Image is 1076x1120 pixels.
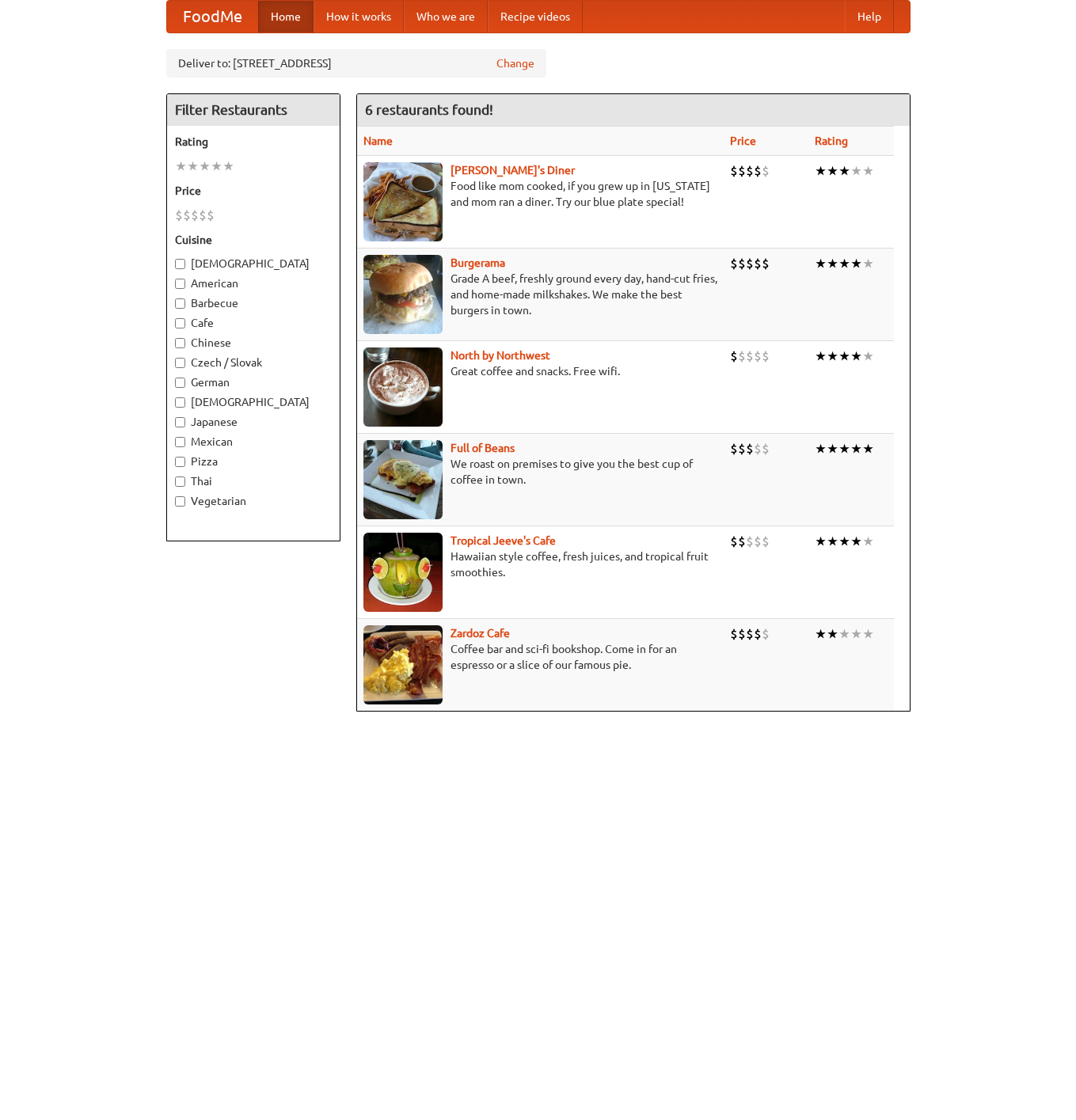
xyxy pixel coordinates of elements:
[827,625,838,643] li: ★
[862,162,874,180] li: ★
[746,625,754,643] li: $
[451,164,575,177] a: [PERSON_NAME]'s Diner
[175,259,185,269] input: [DEMOGRAPHIC_DATA]
[363,135,393,147] a: Name
[746,162,754,180] li: $
[862,440,874,457] li: ★
[827,162,838,180] li: ★
[762,255,770,272] li: $
[222,158,234,175] li: ★
[363,271,717,318] p: Grade A beef, freshly ground every day, hand-cut fries, and home-made milkshakes. We make the bes...
[363,533,443,612] img: jeeves.jpg
[191,207,199,224] li: $
[762,347,770,365] li: $
[175,417,185,427] input: Japanese
[451,627,510,640] b: Zardoz Cafe
[175,496,185,507] input: Vegetarian
[175,476,185,487] input: Thai
[845,1,894,32] a: Help
[175,358,185,368] input: Czech / Slovak
[754,255,762,272] li: $
[827,440,838,457] li: ★
[175,434,332,450] label: Mexican
[451,256,505,269] b: Burgerama
[730,625,738,643] li: $
[175,437,185,447] input: Mexican
[838,347,850,365] li: ★
[850,255,862,272] li: ★
[838,162,850,180] li: ★
[862,347,874,365] li: ★
[175,134,332,150] h5: Rating
[175,454,332,469] label: Pizza
[738,440,746,457] li: $
[175,183,332,199] h5: Price
[363,178,717,210] p: Food like mom cooked, if you grew up in [US_STATE] and mom ran a diner. Try our blue plate special!
[730,135,756,147] a: Price
[175,275,332,291] label: American
[175,335,332,351] label: Chinese
[738,162,746,180] li: $
[363,549,717,580] p: Hawaiian style coffee, fresh juices, and tropical fruit smoothies.
[175,355,332,370] label: Czech / Slovak
[730,255,738,272] li: $
[746,255,754,272] li: $
[730,533,738,550] li: $
[175,315,332,331] label: Cafe
[183,207,191,224] li: $
[175,279,185,289] input: American
[166,49,546,78] div: Deliver to: [STREET_ADDRESS]
[738,347,746,365] li: $
[815,162,827,180] li: ★
[762,440,770,457] li: $
[746,533,754,550] li: $
[175,378,185,388] input: German
[363,440,443,519] img: beans.jpg
[175,298,185,309] input: Barbecue
[730,440,738,457] li: $
[363,641,717,673] p: Coffee bar and sci-fi bookshop. Come in for an espresso or a slice of our famous pie.
[838,625,850,643] li: ★
[738,533,746,550] li: $
[175,158,187,175] li: ★
[815,255,827,272] li: ★
[815,533,827,550] li: ★
[762,533,770,550] li: $
[838,255,850,272] li: ★
[175,493,332,509] label: Vegetarian
[451,534,556,547] a: Tropical Jeeve's Cafe
[404,1,488,32] a: Who we are
[738,625,746,643] li: $
[754,533,762,550] li: $
[754,162,762,180] li: $
[258,1,314,32] a: Home
[175,414,332,430] label: Japanese
[175,338,185,348] input: Chinese
[167,94,340,126] h4: Filter Restaurants
[815,347,827,365] li: ★
[754,625,762,643] li: $
[838,440,850,457] li: ★
[199,207,207,224] li: $
[175,473,332,489] label: Thai
[451,442,515,454] b: Full of Beans
[451,349,550,362] b: North by Northwest
[363,347,443,427] img: north.jpg
[314,1,404,32] a: How it works
[730,162,738,180] li: $
[363,456,717,488] p: We roast on premises to give you the best cup of coffee in town.
[175,397,185,408] input: [DEMOGRAPHIC_DATA]
[827,347,838,365] li: ★
[211,158,222,175] li: ★
[175,457,185,467] input: Pizza
[175,295,332,311] label: Barbecue
[175,394,332,410] label: [DEMOGRAPHIC_DATA]
[862,533,874,550] li: ★
[207,207,215,224] li: $
[762,625,770,643] li: $
[862,255,874,272] li: ★
[815,625,827,643] li: ★
[175,318,185,328] input: Cafe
